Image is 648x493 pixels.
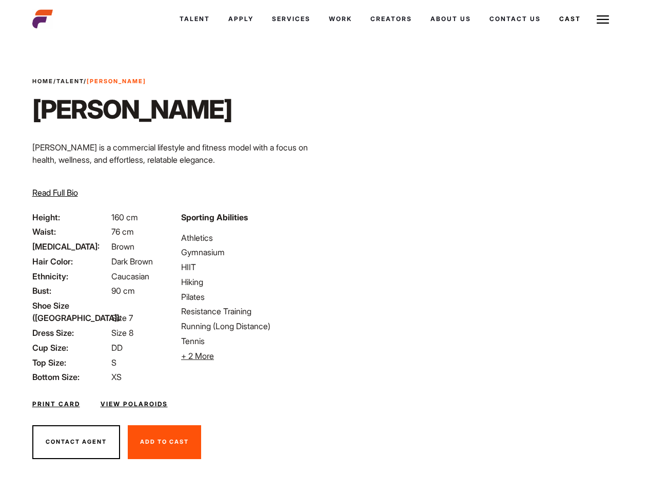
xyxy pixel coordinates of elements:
[32,342,109,354] span: Cup Size:
[32,141,318,166] p: [PERSON_NAME] is a commercial lifestyle and fitness model with a focus on health, wellness, and e...
[111,256,153,267] span: Dark Brown
[111,241,134,252] span: Brown
[181,305,318,317] li: Resistance Training
[128,425,201,459] button: Add To Cast
[170,5,219,33] a: Talent
[32,77,146,86] span: / /
[181,320,318,332] li: Running (Long Distance)
[320,5,361,33] a: Work
[111,328,133,338] span: Size 8
[32,400,80,409] a: Print Card
[597,13,609,26] img: Burger icon
[361,5,421,33] a: Creators
[32,187,78,198] span: Read Full Bio
[219,5,263,33] a: Apply
[87,78,146,85] strong: [PERSON_NAME]
[181,212,248,222] strong: Sporting Abilities
[32,270,109,282] span: Ethnicity:
[32,186,78,199] button: Read Full Bio
[32,94,232,125] h1: [PERSON_NAME]
[480,5,550,33] a: Contact Us
[181,351,214,361] span: + 2 More
[32,225,109,238] span: Waist:
[111,343,123,353] span: DD
[181,291,318,303] li: Pilates
[32,371,109,383] span: Bottom Size:
[181,335,318,347] li: Tennis
[56,78,84,85] a: Talent
[140,438,189,445] span: Add To Cast
[421,5,480,33] a: About Us
[181,261,318,273] li: HIIT
[111,212,138,222] span: 160 cm
[32,255,109,268] span: Hair Color:
[111,226,134,237] span: 76 cm
[101,400,168,409] a: View Polaroids
[32,240,109,253] span: [MEDICAL_DATA]:
[111,286,135,296] span: 90 cm
[111,372,122,382] span: XS
[32,78,53,85] a: Home
[32,9,53,29] img: cropped-aefm-brand-fav-22-square.png
[263,5,320,33] a: Services
[111,271,149,281] span: Caucasian
[32,299,109,324] span: Shoe Size ([GEOGRAPHIC_DATA]):
[181,246,318,258] li: Gymnasium
[32,425,120,459] button: Contact Agent
[32,285,109,297] span: Bust:
[181,276,318,288] li: Hiking
[32,211,109,223] span: Height:
[32,327,109,339] span: Dress Size:
[32,356,109,369] span: Top Size:
[181,232,318,244] li: Athletics
[32,174,318,211] p: Through her modeling and wellness brand, HEAL, she inspires others on their wellness journeys—cha...
[111,313,133,323] span: Size 7
[111,357,116,368] span: S
[550,5,590,33] a: Cast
